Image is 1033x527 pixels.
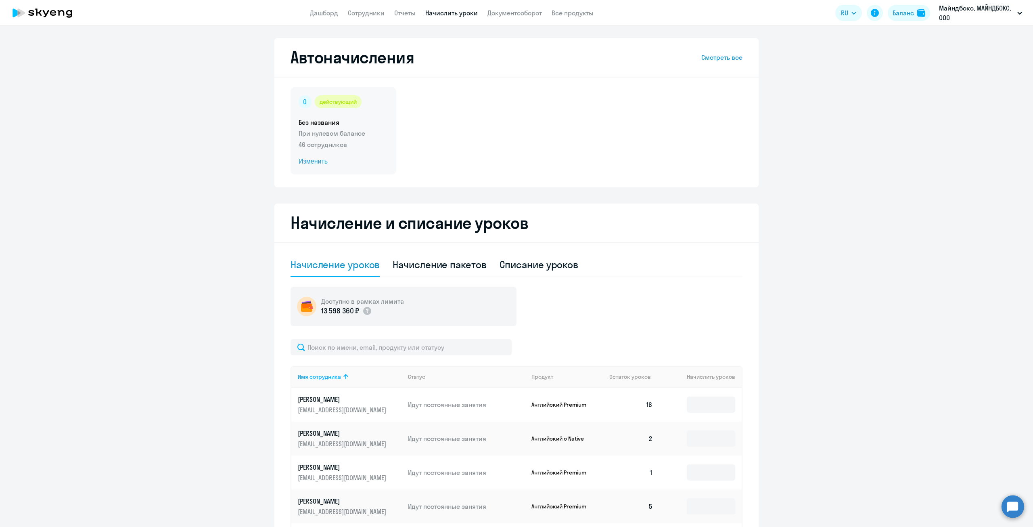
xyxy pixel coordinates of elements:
div: Начисление уроков [291,258,380,271]
a: Все продукты [552,9,594,17]
a: [PERSON_NAME][EMAIL_ADDRESS][DOMAIN_NAME] [298,395,401,414]
a: Документооборот [487,9,542,17]
h5: Без названия [299,118,388,127]
button: Балансbalance [888,5,930,21]
span: Остаток уроков [609,373,651,380]
p: [PERSON_NAME] [298,429,388,438]
button: RU [835,5,862,21]
a: [PERSON_NAME][EMAIL_ADDRESS][DOMAIN_NAME] [298,429,401,448]
div: Статус [408,373,525,380]
p: При нулевом балансе [299,128,388,138]
a: [PERSON_NAME][EMAIL_ADDRESS][DOMAIN_NAME] [298,497,401,516]
img: balance [917,9,925,17]
div: Статус [408,373,425,380]
a: Сотрудники [348,9,385,17]
span: Изменить [299,157,388,166]
p: Идут постоянные занятия [408,502,525,511]
p: Идут постоянные занятия [408,434,525,443]
p: Майндбокс, МАЙНДБОКС, ООО [939,3,1014,23]
td: 1 [603,456,659,489]
p: [EMAIL_ADDRESS][DOMAIN_NAME] [298,405,388,414]
p: Английский Premium [531,503,592,510]
p: 46 сотрудников [299,140,388,149]
h2: Автоначисления [291,48,414,67]
p: [PERSON_NAME] [298,497,388,506]
button: Майндбокс, МАЙНДБОКС, ООО [935,3,1026,23]
p: 13 598 360 ₽ [321,306,359,316]
input: Поиск по имени, email, продукту или статусу [291,339,512,355]
div: Продукт [531,373,553,380]
a: Начислить уроки [425,9,478,17]
div: действующий [315,95,362,108]
a: Дашборд [310,9,338,17]
p: Английский с Native [531,435,592,442]
p: [EMAIL_ADDRESS][DOMAIN_NAME] [298,439,388,448]
p: Идут постоянные занятия [408,468,525,477]
td: 2 [603,422,659,456]
span: RU [841,8,848,18]
div: Начисление пакетов [393,258,486,271]
div: Имя сотрудника [298,373,401,380]
p: [EMAIL_ADDRESS][DOMAIN_NAME] [298,473,388,482]
div: Имя сотрудника [298,373,341,380]
td: 16 [603,388,659,422]
a: Отчеты [394,9,416,17]
h5: Доступно в рамках лимита [321,297,404,306]
td: 5 [603,489,659,523]
p: [PERSON_NAME] [298,395,388,404]
div: Списание уроков [500,258,579,271]
p: Английский Premium [531,401,592,408]
th: Начислить уроков [659,366,742,388]
div: Баланс [893,8,914,18]
div: Продукт [531,373,603,380]
p: Английский Premium [531,469,592,476]
a: [PERSON_NAME][EMAIL_ADDRESS][DOMAIN_NAME] [298,463,401,482]
h2: Начисление и списание уроков [291,213,742,233]
img: wallet-circle.png [297,297,316,316]
p: [EMAIL_ADDRESS][DOMAIN_NAME] [298,507,388,516]
p: Идут постоянные занятия [408,400,525,409]
p: [PERSON_NAME] [298,463,388,472]
a: Смотреть все [701,52,742,62]
div: Остаток уроков [609,373,659,380]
